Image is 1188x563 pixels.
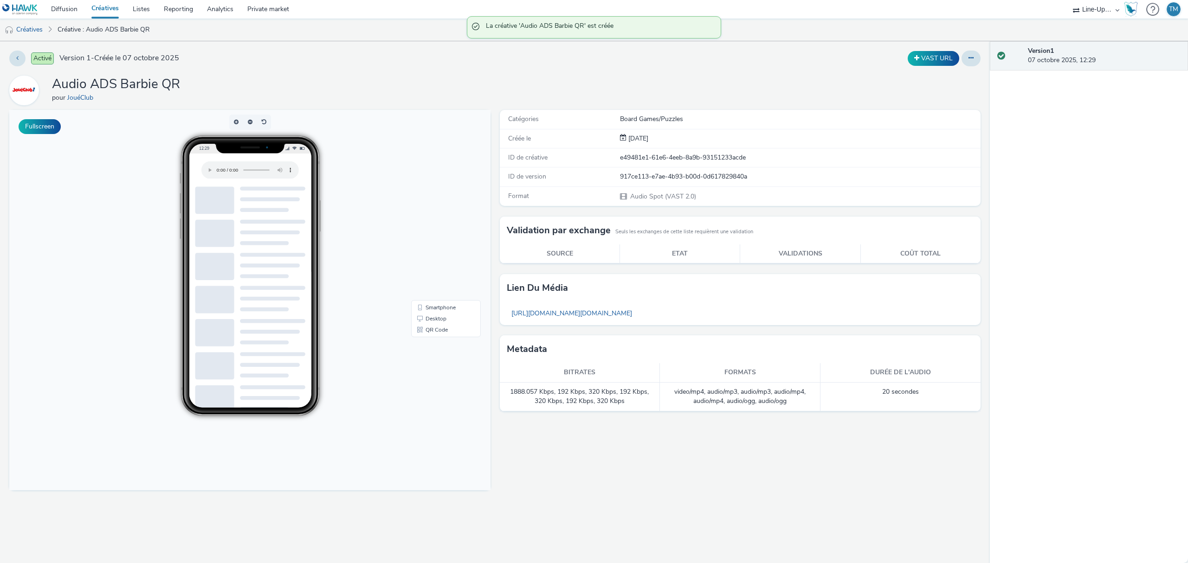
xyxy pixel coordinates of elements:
[500,244,620,263] th: Source
[905,51,962,66] div: Dupliquer la créative en un VAST URL
[507,304,637,322] a: [URL][DOMAIN_NAME][DOMAIN_NAME]
[19,119,61,134] button: Fullscreen
[508,192,529,200] span: Format
[189,36,200,41] span: 12:29
[52,93,67,102] span: pour
[626,134,648,143] span: [DATE]
[507,224,611,237] h3: Validation par exchange
[507,281,568,295] h3: Lien du média
[11,77,38,104] img: JouéClub
[508,134,531,143] span: Créée le
[500,383,660,411] td: 1888.057 Kbps, 192 Kbps, 320 Kbps, 192 Kbps, 320 Kbps, 192 Kbps, 320 Kbps
[620,153,980,162] div: e49481e1-61e6-4eeb-8a9b-93151233acde
[508,153,548,162] span: ID de créative
[1028,46,1181,65] div: 07 octobre 2025, 12:29
[404,203,470,214] li: Desktop
[1028,46,1054,55] strong: Version 1
[660,383,820,411] td: video/mp4, audio/mp3, audio/mp3, audio/mp4, audio/mp4, audio/ogg, audio/ogg
[820,383,981,411] td: 20 secondes
[508,172,546,181] span: ID de version
[620,172,980,181] div: 917ce113-e7ae-4b93-b00d-0d617829840a
[416,206,437,211] span: Desktop
[615,228,753,236] small: Seuls les exchanges de cette liste requièrent une validation
[31,52,54,64] span: Activé
[67,93,97,102] a: JouéClub
[404,192,470,203] li: Smartphone
[660,363,820,382] th: Formats
[620,115,980,124] div: Board Games/Puzzles
[5,26,14,35] img: audio
[626,134,648,143] div: Création 07 octobre 2025, 12:29
[507,342,547,356] h3: Metadata
[1124,2,1142,17] a: Hawk Academy
[740,244,860,263] th: Validations
[620,244,740,263] th: Etat
[1169,2,1178,16] div: TM
[820,363,981,382] th: Durée de l'audio
[416,217,439,223] span: QR Code
[52,76,180,93] h1: Audio ADS Barbie QR
[1124,2,1138,17] img: Hawk Academy
[486,21,711,33] span: La créative 'Audio ADS Barbie QR' est créée
[908,51,959,66] button: VAST URL
[508,115,539,123] span: Catégories
[416,195,446,200] span: Smartphone
[404,214,470,225] li: QR Code
[629,192,696,201] span: Audio Spot (VAST 2.0)
[2,4,38,15] img: undefined Logo
[9,86,43,95] a: JouéClub
[500,363,660,382] th: Bitrates
[53,19,155,41] a: Créative : Audio ADS Barbie QR
[59,53,179,64] span: Version 1 - Créée le 07 octobre 2025
[860,244,981,263] th: Coût total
